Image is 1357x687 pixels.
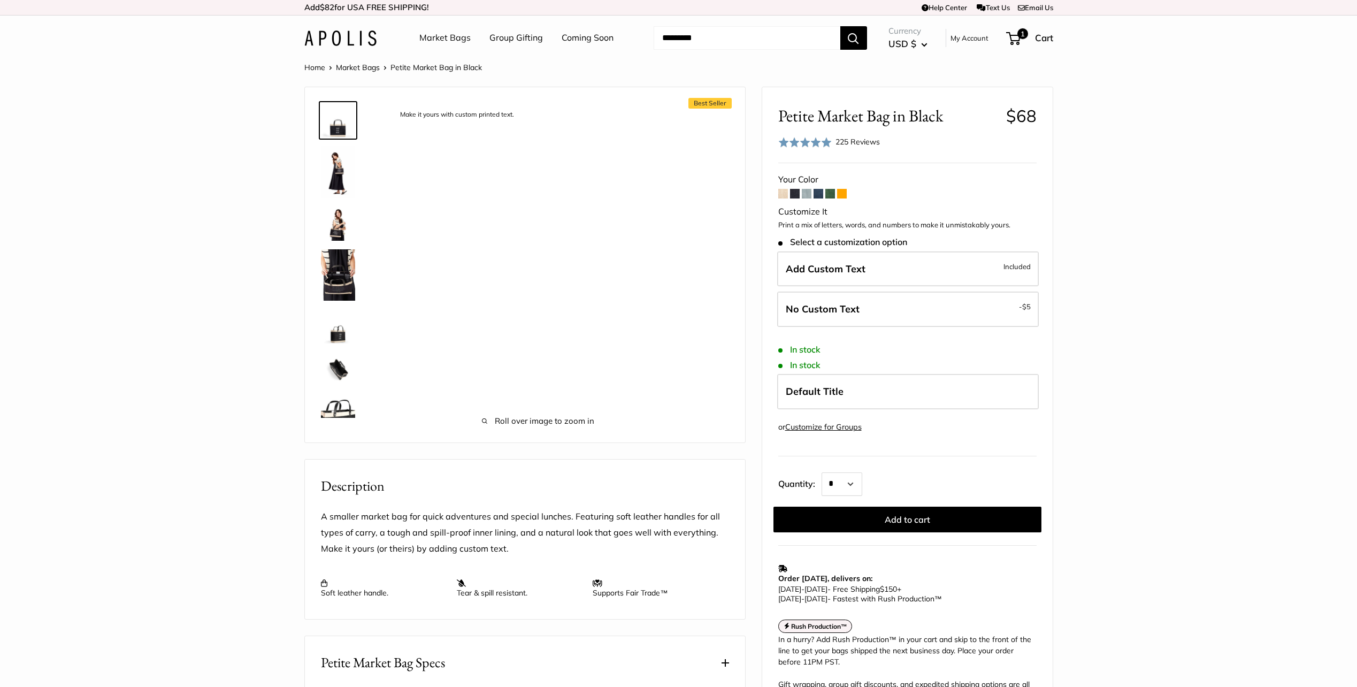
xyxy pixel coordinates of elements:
[1003,260,1031,273] span: Included
[319,204,357,243] a: Petite Market Bag in Black
[321,103,355,138] img: description_Make it yours with custom printed text.
[321,578,446,598] p: Soft leather handle.
[304,63,325,72] a: Home
[778,220,1037,231] p: Print a mix of letters, words, and numbers to make it unmistakably yours.
[804,594,827,604] span: [DATE]
[1006,105,1037,126] span: $68
[321,146,355,197] img: Petite Market Bag in Black
[977,3,1009,12] a: Text Us
[888,35,927,52] button: USD $
[801,594,804,604] span: -
[321,352,355,386] img: description_Spacious inner area with room for everything.
[880,584,897,594] span: $150
[1035,32,1053,43] span: Cart
[786,385,844,398] span: Default Title
[321,395,355,429] img: description_Super soft leather handles.
[457,578,582,598] p: Tear & spill resistant.
[419,30,471,46] a: Market Bags
[562,30,614,46] a: Coming Soon
[778,469,822,496] label: Quantity:
[321,509,729,557] p: A smaller market bag for quick adventures and special lunches. Featuring soft leather handles for...
[319,350,357,388] a: description_Spacious inner area with room for everything.
[390,63,482,72] span: Petite Market Bag in Black
[395,108,519,122] div: Make it yours with custom printed text.
[888,38,916,49] span: USD $
[336,63,380,72] a: Market Bags
[304,60,482,74] nav: Breadcrumb
[778,204,1037,220] div: Customize It
[1022,302,1031,311] span: $5
[321,249,355,301] img: Petite Market Bag in Black
[786,263,865,275] span: Add Custom Text
[1007,29,1053,47] a: 1 Cart
[950,32,988,44] a: My Account
[321,652,445,673] span: Petite Market Bag Specs
[321,476,729,497] h2: Description
[801,584,804,594] span: -
[593,578,718,598] p: Supports Fair Trade™
[791,622,847,630] strong: Rush Production™
[688,98,732,109] span: Best Seller
[1018,3,1053,12] a: Email Us
[1019,300,1031,313] span: -
[304,30,377,46] img: Apolis
[778,237,907,247] span: Select a customization option
[778,345,821,355] span: In stock
[835,137,880,147] span: 225 Reviews
[778,106,998,126] span: Petite Market Bag in Black
[319,393,357,431] a: description_Super soft leather handles.
[778,584,801,594] span: [DATE]
[778,420,862,434] div: or
[840,26,867,50] button: Search
[320,2,334,12] span: $82
[777,292,1039,327] label: Leave Blank
[804,584,827,594] span: [DATE]
[888,24,927,39] span: Currency
[785,422,862,432] a: Customize for Groups
[786,303,860,315] span: No Custom Text
[773,507,1041,532] button: Add to cart
[777,374,1039,409] label: Default Title
[390,414,686,429] span: Roll over image to zoom in
[778,360,821,370] span: In stock
[319,144,357,200] a: Petite Market Bag in Black
[321,309,355,343] img: Petite Market Bag in Black
[778,574,872,583] strong: Order [DATE], delivers on:
[778,584,1031,604] p: - Free Shipping +
[319,247,357,303] a: Petite Market Bag in Black
[1017,28,1028,39] span: 1
[319,101,357,140] a: description_Make it yours with custom printed text.
[922,3,967,12] a: Help Center
[321,207,355,241] img: Petite Market Bag in Black
[777,251,1039,287] label: Add Custom Text
[778,594,801,604] span: [DATE]
[778,594,942,604] span: - Fastest with Rush Production™
[654,26,840,50] input: Search...
[778,172,1037,188] div: Your Color
[319,307,357,346] a: Petite Market Bag in Black
[489,30,543,46] a: Group Gifting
